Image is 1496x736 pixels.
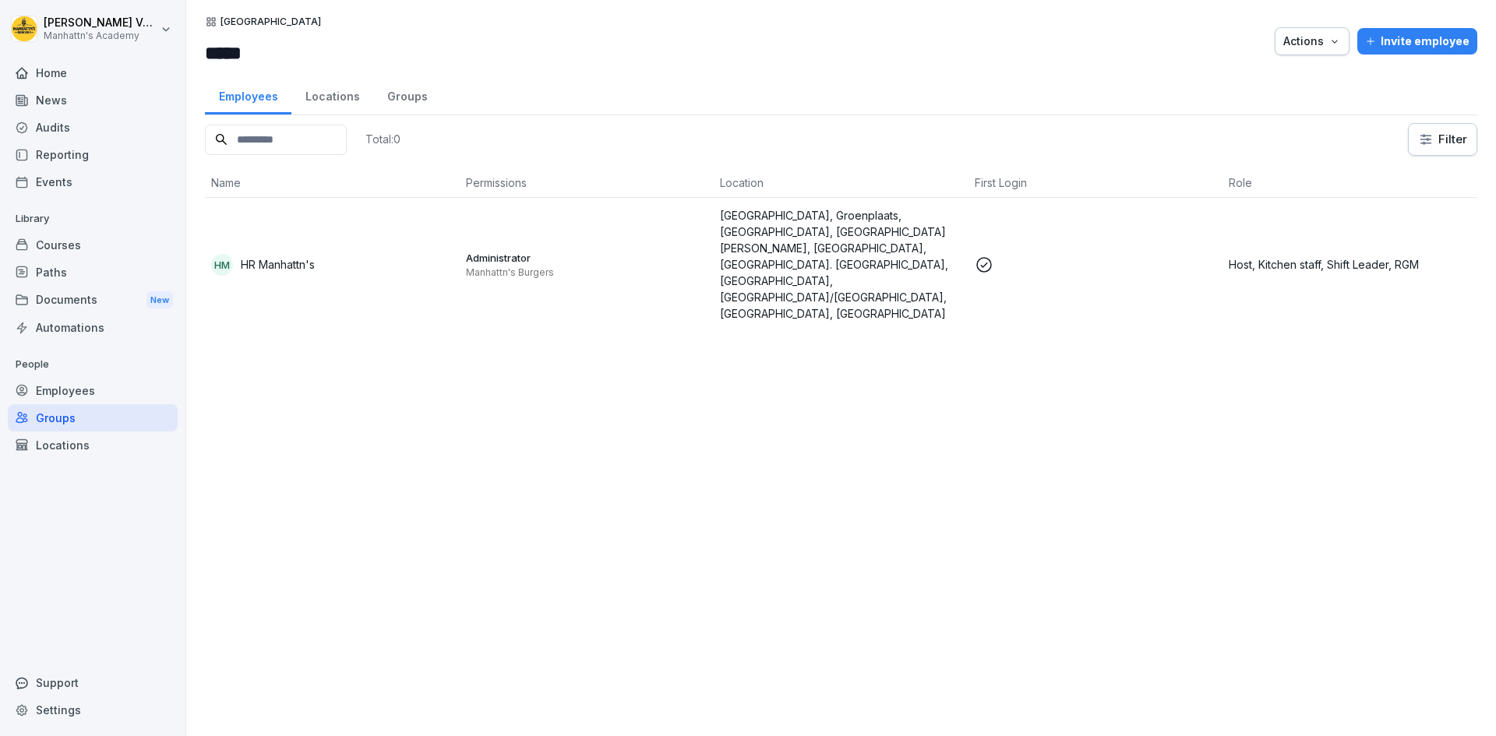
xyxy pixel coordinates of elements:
[8,286,178,315] a: DocumentsNew
[8,696,178,724] a: Settings
[8,86,178,114] a: News
[8,404,178,431] a: Groups
[720,207,962,322] p: [GEOGRAPHIC_DATA], Groenplaats, [GEOGRAPHIC_DATA], [GEOGRAPHIC_DATA][PERSON_NAME], [GEOGRAPHIC_DA...
[8,59,178,86] a: Home
[1357,28,1477,55] button: Invite employee
[241,256,315,273] p: HR Manhattn's
[1275,27,1350,55] button: Actions
[44,30,157,41] p: Manhattn's Academy
[1229,256,1471,273] p: Host, Kitchen staff, Shift Leader, RGM
[8,141,178,168] a: Reporting
[466,251,708,265] p: Administrator
[373,75,441,114] a: Groups
[8,114,178,141] a: Audits
[1418,132,1467,147] div: Filter
[365,132,400,146] p: Total: 0
[221,16,321,27] p: [GEOGRAPHIC_DATA]
[466,266,708,279] p: Manhattn's Burgers
[8,431,178,459] a: Locations
[291,75,373,114] a: Locations
[1365,33,1470,50] div: Invite employee
[8,669,178,696] div: Support
[714,168,969,198] th: Location
[8,168,178,195] a: Events
[205,168,460,198] th: Name
[8,231,178,259] a: Courses
[8,286,178,315] div: Documents
[8,352,178,377] p: People
[8,314,178,341] a: Automations
[44,16,157,30] p: [PERSON_NAME] Vanderbeken
[1283,33,1341,50] div: Actions
[969,168,1223,198] th: First Login
[211,254,233,276] div: HM
[205,75,291,114] a: Employees
[8,259,178,286] a: Paths
[1409,124,1477,155] button: Filter
[460,168,714,198] th: Permissions
[8,206,178,231] p: Library
[8,377,178,404] a: Employees
[146,291,173,309] div: New
[1223,168,1477,198] th: Role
